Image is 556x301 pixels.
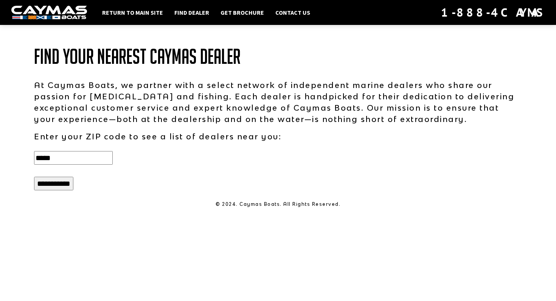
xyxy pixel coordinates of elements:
[11,6,87,20] img: white-logo-c9c8dbefe5ff5ceceb0f0178aa75bf4bb51f6bca0971e226c86eb53dfe498488.png
[34,131,522,142] p: Enter your ZIP code to see a list of dealers near you:
[34,201,522,208] p: © 2024. Caymas Boats. All Rights Reserved.
[98,8,167,17] a: Return to main site
[272,8,314,17] a: Contact Us
[441,4,545,21] div: 1-888-4CAYMAS
[217,8,268,17] a: Get Brochure
[171,8,213,17] a: Find Dealer
[34,45,522,68] h1: Find Your Nearest Caymas Dealer
[34,79,522,125] p: At Caymas Boats, we partner with a select network of independent marine dealers who share our pas...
